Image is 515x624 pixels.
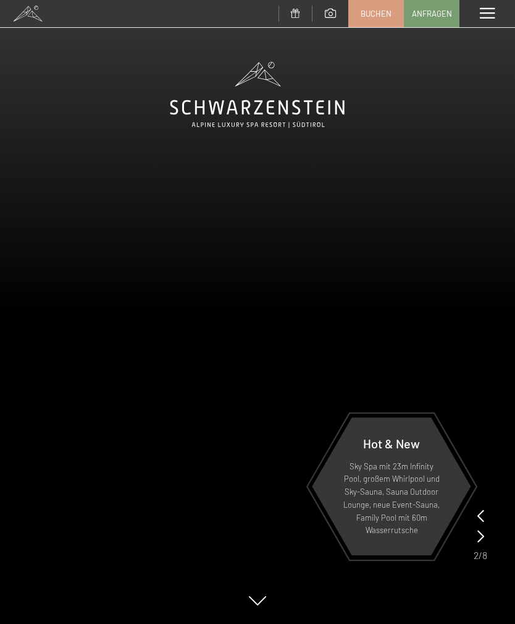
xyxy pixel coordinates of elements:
[349,1,403,27] a: Buchen
[311,417,472,556] a: Hot & New Sky Spa mit 23m Infinity Pool, großem Whirlpool und Sky-Sauna, Sauna Outdoor Lounge, ne...
[482,549,487,562] span: 8
[412,8,452,19] span: Anfragen
[479,549,482,562] span: /
[474,549,479,562] span: 2
[404,1,459,27] a: Anfragen
[363,436,420,451] span: Hot & New
[361,8,391,19] span: Buchen
[342,460,441,537] p: Sky Spa mit 23m Infinity Pool, großem Whirlpool und Sky-Sauna, Sauna Outdoor Lounge, neue Event-S...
